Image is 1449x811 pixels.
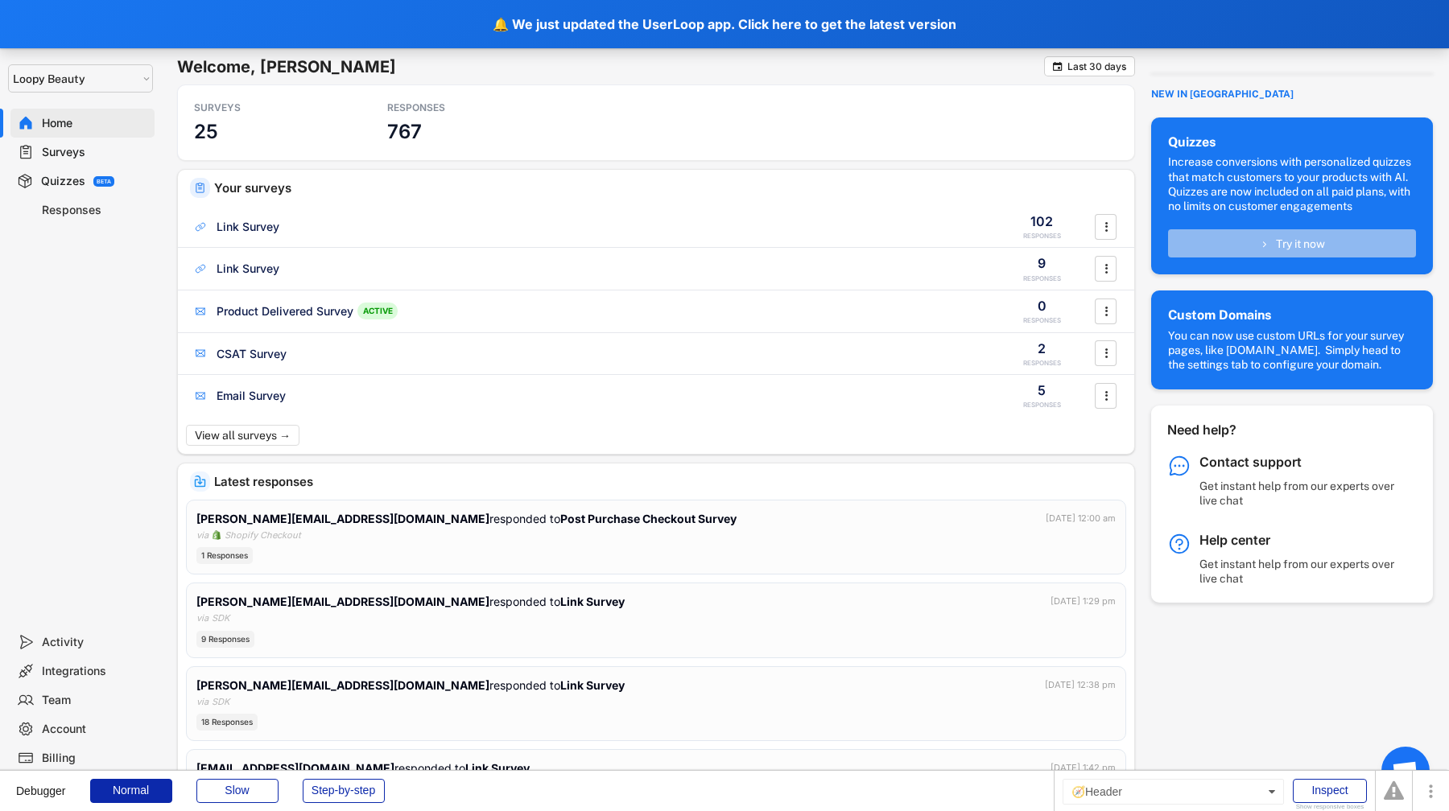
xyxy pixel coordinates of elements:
[1051,595,1116,608] div: [DATE] 1:29 pm
[42,664,148,679] div: Integrations
[1168,307,1271,324] div: Custom Domains
[1276,238,1325,249] span: Try it now
[1053,60,1063,72] text: 
[186,425,299,446] button: View all surveys →
[196,529,208,542] div: via
[217,346,287,362] div: CSAT Survey
[42,693,148,708] div: Team
[42,635,148,650] div: Activity
[42,722,148,737] div: Account
[1199,532,1401,549] div: Help center
[194,475,206,488] img: IncomingMajor.svg
[1199,557,1401,586] div: Get instant help from our experts over live chat
[42,116,148,131] div: Home
[1168,328,1416,373] div: You can now use custom URLs for your survey pages, like [DOMAIN_NAME]. Simply head to the setting...
[212,695,229,709] div: SDK
[194,101,339,114] div: SURVEYS
[217,388,286,404] div: Email Survey
[357,303,398,319] div: ACTIVE
[1051,761,1116,775] div: [DATE] 1:42 pm
[196,595,489,608] strong: [PERSON_NAME][EMAIL_ADDRESS][DOMAIN_NAME]
[97,179,111,184] div: BETA
[1098,341,1114,365] button: 
[196,695,208,709] div: via
[1104,344,1108,361] text: 
[1168,154,1416,213] div: Increase conversions with personalized quizzes that match customers to your products with AI. Qui...
[217,219,279,235] div: Link Survey
[196,714,258,731] div: 18 Responses
[1038,340,1046,357] div: 2
[196,611,208,625] div: via
[1199,479,1401,508] div: Get instant help from our experts over live chat
[42,203,148,218] div: Responses
[196,677,625,694] div: responded to
[1199,454,1401,471] div: Contact support
[1023,232,1061,241] div: RESPONSES
[387,101,532,114] div: RESPONSES
[196,631,254,648] div: 9 Responses
[1104,387,1108,404] text: 
[560,595,625,608] strong: Link Survey
[1023,359,1061,368] div: RESPONSES
[212,530,221,540] img: 1156660_ecommerce_logo_shopify_icon%20%281%29.png
[225,529,301,542] div: Shopify Checkout
[1098,299,1114,323] button: 
[1023,401,1061,410] div: RESPONSES
[217,303,353,319] div: Product Delivered Survey
[214,182,1122,194] div: Your surveys
[1168,229,1416,257] button: Try it now
[1167,422,1280,438] div: Need help?
[1104,218,1108,235] text: 
[1381,747,1430,795] div: Open chat
[1067,62,1126,72] div: Last 30 days
[196,678,489,692] strong: [PERSON_NAME][EMAIL_ADDRESS][DOMAIN_NAME]
[1104,260,1108,277] text: 
[42,751,148,766] div: Billing
[196,779,279,803] div: Slow
[196,547,253,564] div: 1 Responses
[1293,804,1367,810] div: Show responsive boxes
[1098,384,1114,408] button: 
[16,771,66,797] div: Debugger
[1023,316,1061,325] div: RESPONSES
[1045,678,1116,692] div: [DATE] 12:38 pm
[465,761,530,775] strong: Link Survey
[1030,212,1053,230] div: 102
[1038,381,1046,399] div: 5
[196,512,489,525] strong: [PERSON_NAME][EMAIL_ADDRESS][DOMAIN_NAME]
[1051,60,1063,72] button: 
[1098,215,1114,239] button: 
[196,760,530,776] div: responded to
[1038,297,1046,315] div: 0
[560,678,625,692] strong: Link Survey
[214,475,1122,488] div: Latest responses
[1293,779,1367,803] div: Inspect
[1063,779,1284,805] div: 🧭Header
[1046,512,1116,525] div: [DATE] 12:00 am
[212,611,229,625] div: SDK
[1104,303,1108,319] text: 
[1023,274,1061,283] div: RESPONSES
[194,119,218,144] h3: 25
[1038,254,1046,272] div: 9
[1168,134,1216,151] div: Quizzes
[217,261,279,277] div: Link Survey
[196,510,737,527] div: responded to
[196,761,394,775] strong: [EMAIL_ADDRESS][DOMAIN_NAME]
[42,145,148,160] div: Surveys
[1098,257,1114,281] button: 
[387,119,422,144] h3: 767
[560,512,737,525] strong: Post Purchase Checkout Survey
[1151,89,1294,101] div: NEW IN [GEOGRAPHIC_DATA]
[303,779,385,803] div: Step-by-step
[196,593,625,610] div: responded to
[90,779,172,803] div: Normal
[41,174,85,189] div: Quizzes
[177,56,1044,77] h6: Welcome, [PERSON_NAME]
